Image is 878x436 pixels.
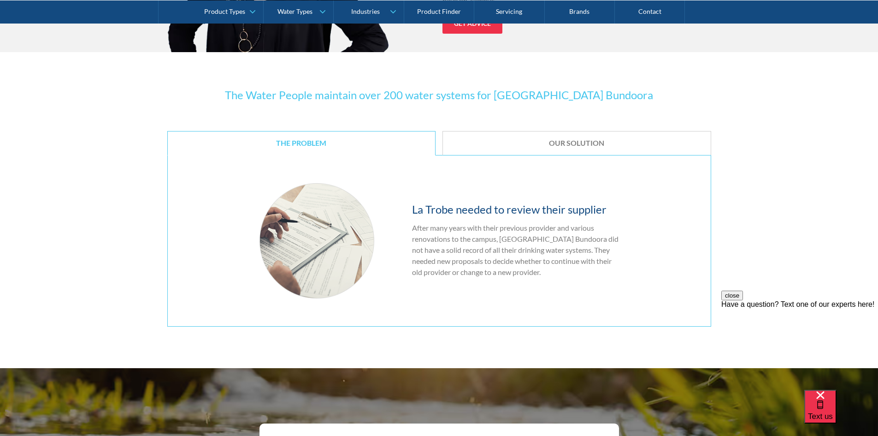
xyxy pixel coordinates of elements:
[412,201,619,218] h4: La Trobe needed to review their supplier
[351,7,380,15] div: Industries
[167,87,711,103] h3: The Water People maintain over 200 water systems for [GEOGRAPHIC_DATA] Bundoora
[442,13,502,34] a: GET advice
[259,183,374,298] img: the problem support image
[721,291,878,401] iframe: podium webchat widget prompt
[182,138,422,148] div: The Problem
[457,138,697,148] div: Our Solution
[204,7,245,15] div: Product Types
[277,7,312,15] div: Water Types
[412,222,619,278] p: After many years with their previous provider and various renovations to the campus, [GEOGRAPHIC_...
[804,390,878,436] iframe: podium webchat widget bubble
